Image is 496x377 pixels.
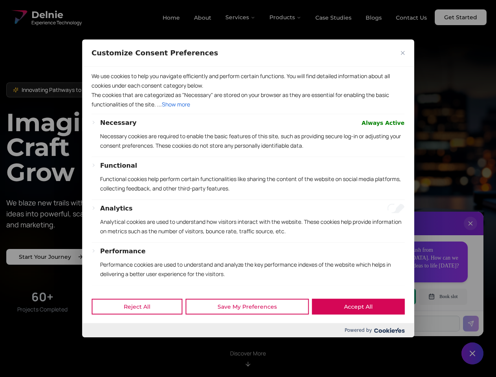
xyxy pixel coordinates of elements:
[387,204,404,213] input: Enable Analytics
[401,51,404,55] img: Close
[374,328,404,333] img: Cookieyes logo
[100,204,133,213] button: Analytics
[92,48,218,58] span: Customize Consent Preferences
[185,299,309,315] button: Save My Preferences
[100,174,404,193] p: Functional cookies help perform certain functionalities like sharing the content of the website o...
[92,299,182,315] button: Reject All
[312,299,404,315] button: Accept All
[100,217,404,236] p: Analytical cookies are used to understand how visitors interact with the website. These cookies h...
[362,118,404,128] span: Always Active
[100,247,146,256] button: Performance
[100,118,137,128] button: Necessary
[92,90,404,109] p: The cookies that are categorized as "Necessary" are stored on your browser as they are essential ...
[82,323,414,337] div: Powered by
[162,100,190,109] button: Show more
[100,161,137,170] button: Functional
[100,260,404,279] p: Performance cookies are used to understand and analyze the key performance indexes of the website...
[100,132,404,150] p: Necessary cookies are required to enable the basic features of this site, such as providing secur...
[92,71,404,90] p: We use cookies to help you navigate efficiently and perform certain functions. You will find deta...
